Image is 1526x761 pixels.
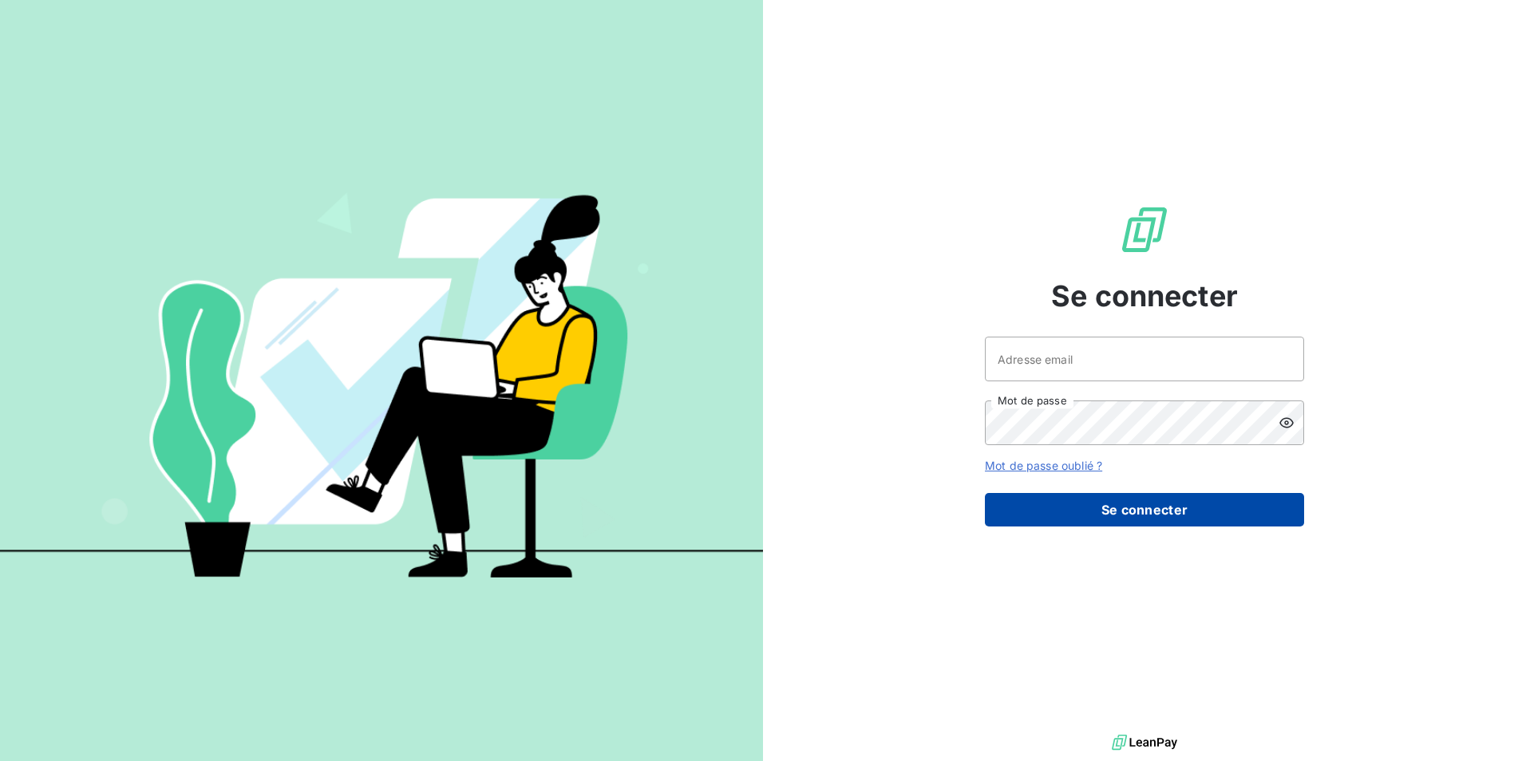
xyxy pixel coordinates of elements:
[1051,274,1238,317] span: Se connecter
[1112,731,1177,755] img: logo
[1119,204,1170,255] img: Logo LeanPay
[985,493,1304,526] button: Se connecter
[985,337,1304,381] input: placeholder
[985,459,1102,472] a: Mot de passe oublié ?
